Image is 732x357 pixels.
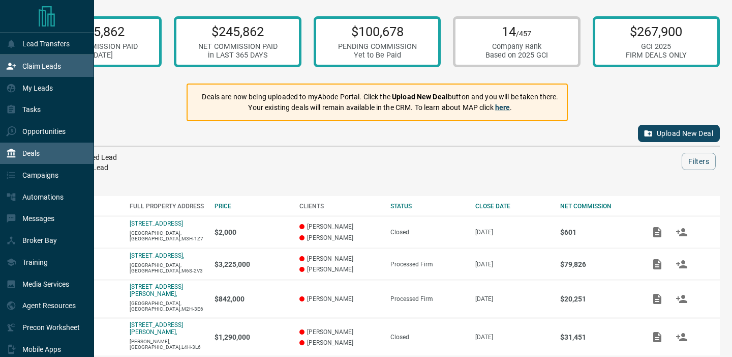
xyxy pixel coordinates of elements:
[390,295,465,303] div: Processed Firm
[682,153,716,170] button: Filters
[215,203,289,210] div: PRICE
[58,42,138,51] div: NET COMMISSION PAID
[475,295,550,303] p: [DATE]
[475,229,550,236] p: [DATE]
[299,255,380,262] p: [PERSON_NAME]
[338,51,417,60] div: Yet to Be Paid
[669,295,694,303] span: Match Clients
[130,283,183,297] a: [STREET_ADDRESS][PERSON_NAME],
[299,203,380,210] div: CLIENTS
[645,228,669,235] span: Add / View Documents
[58,51,138,60] div: in [DATE]
[215,333,289,341] p: $1,290,000
[626,51,687,60] div: FIRM DEALS ONLY
[485,51,548,60] div: Based on 2025 GCI
[560,333,635,341] p: $31,451
[299,339,380,346] p: [PERSON_NAME]
[202,102,558,113] p: Your existing deals will remain available in the CRM. To learn about MAP click .
[560,295,635,303] p: $20,251
[645,260,669,267] span: Add / View Documents
[392,93,448,101] strong: Upload New Deal
[560,203,635,210] div: NET COMMISSION
[215,260,289,268] p: $3,225,000
[198,24,278,39] p: $245,862
[299,295,380,303] p: [PERSON_NAME]
[299,223,380,230] p: [PERSON_NAME]
[130,321,183,336] a: [STREET_ADDRESS][PERSON_NAME],
[560,228,635,236] p: $601
[130,230,204,241] p: [GEOGRAPHIC_DATA],[GEOGRAPHIC_DATA],M3H-1Z7
[130,252,184,259] a: [STREET_ADDRESS],
[390,261,465,268] div: Processed Firm
[198,51,278,60] div: in LAST 365 DAYS
[215,228,289,236] p: $2,000
[516,30,531,38] span: /457
[299,328,380,336] p: [PERSON_NAME]
[390,229,465,236] div: Closed
[495,103,510,112] a: here
[215,295,289,303] p: $842,000
[299,266,380,273] p: [PERSON_NAME]
[638,125,720,142] button: Upload New Deal
[645,334,669,341] span: Add / View Documents
[669,260,694,267] span: Match Clients
[645,295,669,303] span: Add / View Documents
[475,334,550,341] p: [DATE]
[130,220,183,227] a: [STREET_ADDRESS]
[198,42,278,51] div: NET COMMISSION PAID
[475,203,550,210] div: CLOSE DATE
[338,24,417,39] p: $100,678
[202,92,558,102] p: Deals are now being uploaded to myAbode Portal. Click the button and you will be taken there.
[130,262,204,273] p: [GEOGRAPHIC_DATA],[GEOGRAPHIC_DATA],M6S-2V3
[669,334,694,341] span: Match Clients
[560,260,635,268] p: $79,826
[299,234,380,241] p: [PERSON_NAME]
[485,24,548,39] p: 14
[626,42,687,51] div: GCI 2025
[130,300,204,312] p: [GEOGRAPHIC_DATA],[GEOGRAPHIC_DATA],M2H-3E6
[130,203,204,210] div: FULL PROPERTY ADDRESS
[669,228,694,235] span: Match Clients
[390,203,465,210] div: STATUS
[485,42,548,51] div: Company Rank
[130,339,204,350] p: [PERSON_NAME],[GEOGRAPHIC_DATA],L4H-3L6
[338,42,417,51] div: PENDING COMMISSION
[390,334,465,341] div: Closed
[475,261,550,268] p: [DATE]
[626,24,687,39] p: $267,900
[58,24,138,39] p: $245,862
